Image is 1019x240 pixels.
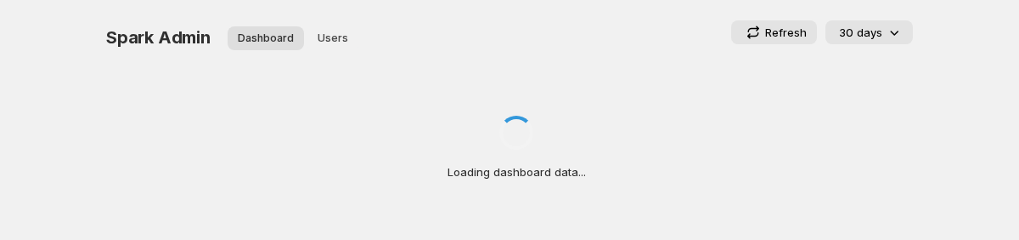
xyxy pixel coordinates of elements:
[318,31,348,45] span: Users
[825,20,913,44] button: 30 days
[731,20,817,44] button: Refresh
[765,24,807,41] p: Refresh
[238,31,294,45] span: Dashboard
[307,26,358,50] button: User management
[448,163,586,180] p: Loading dashboard data...
[106,27,211,48] span: Spark Admin
[228,26,304,50] button: Dashboard overview
[839,24,882,41] p: 30 days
